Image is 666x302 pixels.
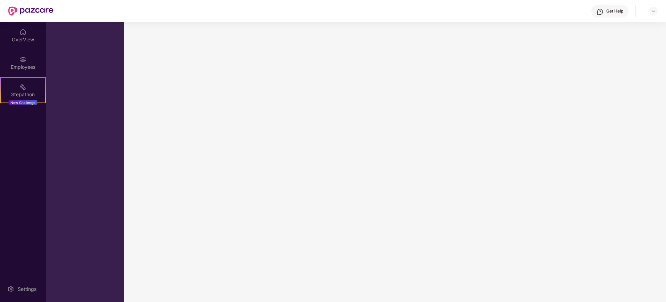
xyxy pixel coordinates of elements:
div: Get Help [606,8,623,14]
img: svg+xml;base64,PHN2ZyBpZD0iSG9tZSIgeG1sbnM9Imh0dHA6Ly93d3cudzMub3JnLzIwMDAvc3ZnIiB3aWR0aD0iMjAiIG... [19,28,26,35]
img: svg+xml;base64,PHN2ZyBpZD0iSGVscC0zMngzMiIgeG1sbnM9Imh0dHA6Ly93d3cudzMub3JnLzIwMDAvc3ZnIiB3aWR0aD... [597,8,603,15]
img: New Pazcare Logo [8,7,53,16]
img: svg+xml;base64,PHN2ZyBpZD0iRW1wbG95ZWVzIiB4bWxucz0iaHR0cDovL3d3dy53My5vcmcvMjAwMC9zdmciIHdpZHRoPS... [19,56,26,63]
img: svg+xml;base64,PHN2ZyB4bWxucz0iaHR0cDovL3d3dy53My5vcmcvMjAwMC9zdmciIHdpZHRoPSIyMSIgaGVpZ2h0PSIyMC... [19,83,26,90]
div: Stepathon [1,91,45,98]
img: svg+xml;base64,PHN2ZyBpZD0iU2V0dGluZy0yMHgyMCIgeG1sbnM9Imh0dHA6Ly93d3cudzMub3JnLzIwMDAvc3ZnIiB3aW... [7,286,14,293]
div: Settings [16,286,39,293]
div: New Challenge [8,100,38,105]
img: svg+xml;base64,PHN2ZyBpZD0iRHJvcGRvd24tMzJ4MzIiIHhtbG5zPSJodHRwOi8vd3d3LnczLm9yZy8yMDAwL3N2ZyIgd2... [651,8,656,14]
